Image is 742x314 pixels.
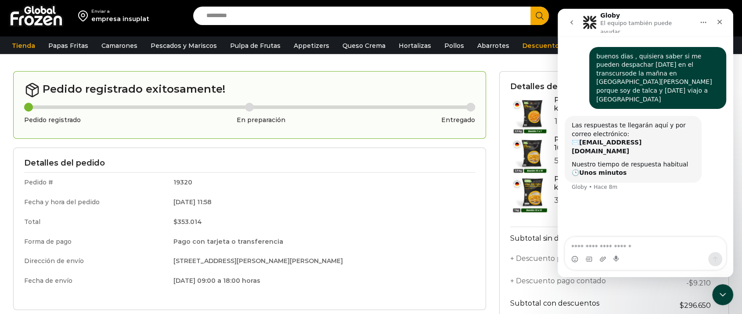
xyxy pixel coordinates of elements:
a: Abarrotes [473,37,514,54]
span: $ [680,301,684,310]
a: Hortalizas [394,37,436,54]
h3: Pedido registrado [24,116,81,124]
div: empresa insuplat [91,14,149,23]
bdi: 353.014 [173,218,202,226]
p: 10 × [554,117,718,126]
th: + Descuento por volumen [510,249,652,272]
a: Pollos [440,37,468,54]
h3: En preparación [237,116,285,124]
td: [DATE] 09:00 a 18:00 horas [167,271,475,289]
img: address-field-icon.svg [78,8,91,23]
a: Mi cuenta [641,7,684,25]
td: Pedido # [24,173,167,192]
td: 19320 [167,173,475,192]
a: Descuentos [518,37,567,54]
a: 0 Carrito [694,6,733,26]
td: Dirección de envío [24,251,167,271]
p: 5 × [554,156,718,166]
td: Fecha y hora del pedido [24,192,167,212]
span: $ [689,279,693,287]
a: Pescados y Mariscos [146,37,221,54]
h2: Pedido registrado exitosamente! [24,82,475,98]
td: Forma de pago [24,232,167,252]
iframe: Intercom live chat [558,9,733,277]
td: Fecha de envío [24,271,167,289]
iframe: Intercom live chat [712,284,733,305]
a: Pulpa de Frutas [226,37,285,54]
a: Camarones [97,37,142,54]
a: Papas Fritas 7x7mm - Corte Bastón - Caja 10 kg [554,96,713,112]
td: Total [24,212,167,232]
button: Search button [530,7,549,25]
a: Papas Fritas [44,37,93,54]
td: - [651,272,718,294]
h3: Detalles del pedido [24,159,475,168]
a: Tienda [7,37,40,54]
span: $ [173,218,177,226]
a: Queso Crema [338,37,390,54]
div: Enviar a [91,8,149,14]
p: 3 × [554,196,718,206]
td: [DATE] 11:58 [167,192,475,212]
td: Pago con tarjeta o transferencia [167,232,475,252]
h3: Detalles del pedido [510,82,718,92]
bdi: 296.650 [680,301,711,310]
td: [STREET_ADDRESS][PERSON_NAME][PERSON_NAME] [167,251,475,271]
a: Papas Fritas 10x10mm - Corte Bastón - Caja 10 kg [554,135,710,152]
a: Appetizers [289,37,334,54]
bdi: 9.210 [689,279,711,287]
th: Subtotal sin descuentos [510,227,652,249]
th: + Descuento pago contado [510,272,652,294]
h3: Entregado [441,116,475,124]
a: Papas Fritas 13x13mm - Formato 1 kg - Caja 10 kg [554,175,717,191]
